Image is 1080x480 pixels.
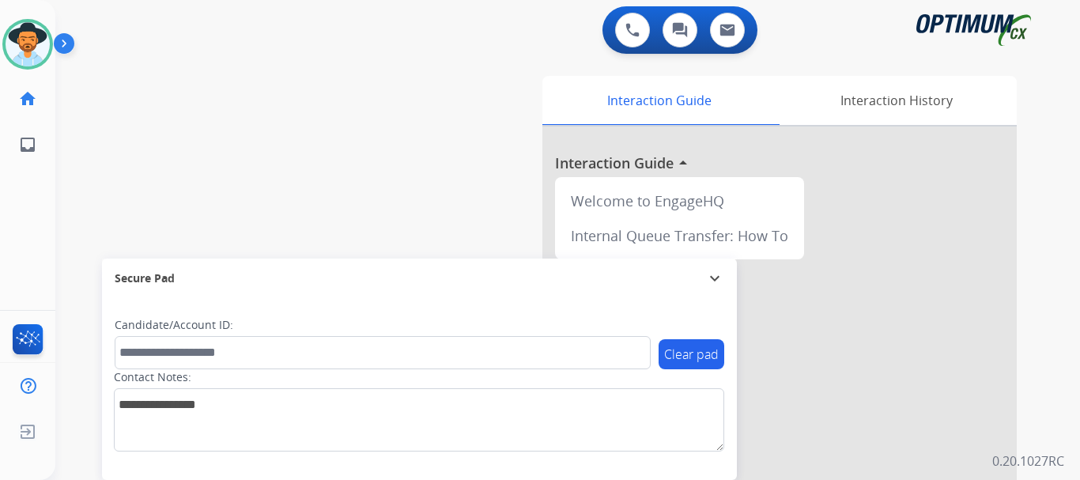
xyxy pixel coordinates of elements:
button: Clear pad [659,339,724,369]
mat-icon: expand_more [705,269,724,288]
div: Internal Queue Transfer: How To [561,218,798,253]
label: Contact Notes: [114,369,191,385]
span: Secure Pad [115,270,175,286]
mat-icon: home [18,89,37,108]
div: Interaction History [776,76,1017,125]
label: Candidate/Account ID: [115,317,233,333]
div: Welcome to EngageHQ [561,183,798,218]
img: avatar [6,22,50,66]
div: Interaction Guide [542,76,776,125]
p: 0.20.1027RC [992,452,1064,471]
mat-icon: inbox [18,135,37,154]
